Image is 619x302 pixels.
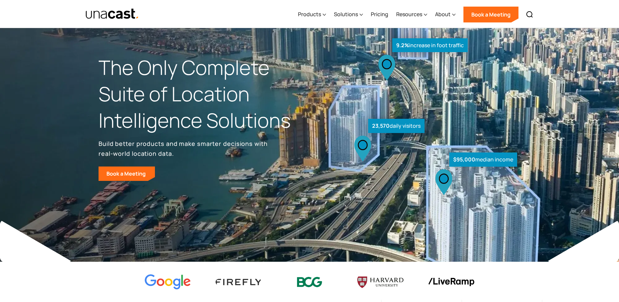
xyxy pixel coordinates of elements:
div: Resources [396,10,422,18]
img: Unacast text logo [85,8,139,20]
div: About [435,10,451,18]
div: About [435,1,456,28]
img: Firefly Advertising logo [216,279,262,285]
div: Solutions [334,10,358,18]
div: Resources [396,1,427,28]
img: Search icon [526,11,534,18]
div: median income [449,152,517,167]
div: Solutions [334,1,363,28]
img: Harvard U logo [357,274,403,290]
p: Build better products and make smarter decisions with real-world location data. [99,139,270,158]
a: Book a Meeting [463,7,518,22]
a: home [85,8,139,20]
strong: 9.2% [396,42,409,49]
strong: 23,570 [372,122,390,129]
img: BCG logo [286,273,333,291]
h1: The Only Complete Suite of Location Intelligence Solutions [99,54,309,133]
a: Pricing [371,1,388,28]
strong: $95,000 [453,156,475,163]
img: liveramp logo [428,278,474,286]
div: Products [298,1,326,28]
div: increase in foot traffic [392,38,468,52]
a: Book a Meeting [99,166,155,181]
img: Google logo Color [145,274,191,290]
div: Products [298,10,321,18]
div: daily visitors [368,119,425,133]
